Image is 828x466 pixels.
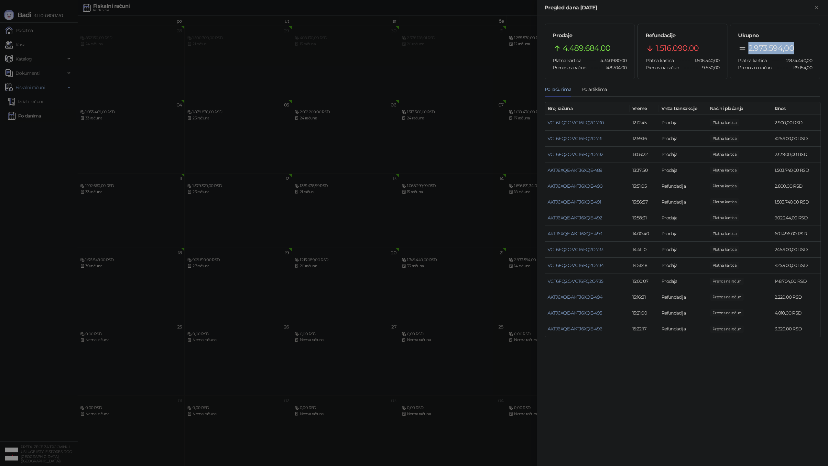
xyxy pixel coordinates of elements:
[548,310,602,316] a: AKTJ6XQE-AKTJ6XQE-495
[630,210,659,226] td: 13:58:31
[630,289,659,305] td: 15:16:31
[548,231,602,237] a: AKTJ6XQE-AKTJ6XQE-493
[630,226,659,242] td: 14:00:40
[630,194,659,210] td: 13:56:57
[659,305,707,321] td: Refundacija
[596,57,626,64] span: 4.340.980,00
[710,278,744,285] span: 148.704,00
[548,278,604,284] a: VCT6FQ2C-VCT6FQ2C-735
[553,65,586,71] span: Prenos na račun
[772,210,821,226] td: 902.244,00 RSD
[548,167,603,173] a: AKTJ6XQE-AKTJ6XQE-489
[659,194,707,210] td: Refundacija
[707,102,772,115] th: Načini plaćanja
[710,151,739,158] span: 232.900,00
[710,230,739,237] span: 601.496,00
[772,289,821,305] td: 2.220,00 RSD
[548,294,603,300] a: AKTJ6XQE-AKTJ6XQE-494
[548,247,604,252] a: VCT6FQ2C-VCT6FQ2C-733
[812,4,820,12] button: Zatvori
[710,135,739,142] span: 425.900,00
[563,42,610,54] span: 4.489.684,00
[788,64,812,71] span: 139.154,00
[601,64,627,71] span: 148.704,00
[630,102,659,115] th: Vreme
[659,162,707,178] td: Prodaja
[646,32,720,39] h5: Refundacije
[659,102,707,115] th: Vrsta transakcije
[659,289,707,305] td: Refundacija
[772,242,821,258] td: 245.900,00 RSD
[690,57,719,64] span: 1.506.540,00
[772,321,821,337] td: 3.320,00 RSD
[582,86,607,93] div: Po artiklima
[772,115,821,131] td: 2.900,00 RSD
[630,273,659,289] td: 15:00:07
[646,58,674,63] span: Platna kartica
[659,273,707,289] td: Prodaja
[659,321,707,337] td: Refundacija
[738,32,812,39] h5: Ukupno
[630,115,659,131] td: 12:12:45
[659,242,707,258] td: Prodaja
[548,199,601,205] a: AKTJ6XQE-AKTJ6XQE-491
[630,321,659,337] td: 15:22:17
[772,162,821,178] td: 1.503.740,00 RSD
[772,102,821,115] th: Iznos
[659,258,707,273] td: Prodaja
[545,4,812,12] div: Pregled dana [DATE]
[548,120,604,126] a: VCT6FQ2C-VCT6FQ2C-730
[659,226,707,242] td: Prodaja
[545,86,571,93] div: Po računima
[710,262,739,269] span: 425.900,00
[710,309,744,316] span: 4.010,00
[772,273,821,289] td: 148.704,00 RSD
[630,162,659,178] td: 13:37:50
[659,115,707,131] td: Prodaja
[545,102,630,115] th: Broj računa
[698,64,719,71] span: 9.550,00
[772,178,821,194] td: 2.800,00 RSD
[710,214,739,221] span: 902.244,00
[772,131,821,147] td: 425.900,00 RSD
[772,147,821,162] td: 232.900,00 RSD
[659,210,707,226] td: Prodaja
[548,262,604,268] a: VCT6FQ2C-VCT6FQ2C-734
[553,32,627,39] h5: Prodaje
[772,194,821,210] td: 1.503.740,00 RSD
[659,131,707,147] td: Prodaja
[748,42,794,54] span: 2.973.594,00
[772,226,821,242] td: 601.496,00 RSD
[548,136,603,141] a: VCT6FQ2C-VCT6FQ2C-731
[710,326,744,333] span: 3.320,00
[630,305,659,321] td: 15:21:00
[738,58,767,63] span: Platna kartica
[548,215,602,221] a: AKTJ6XQE-AKTJ6XQE-492
[553,58,581,63] span: Platna kartica
[710,183,739,190] span: 2.800,00
[548,151,604,157] a: VCT6FQ2C-VCT6FQ2C-732
[710,246,739,253] span: 245.900,00
[630,147,659,162] td: 13:03:22
[738,65,771,71] span: Prenos na račun
[772,305,821,321] td: 4.010,00 RSD
[710,294,744,301] span: 2.220,00
[630,131,659,147] td: 12:59:16
[659,147,707,162] td: Prodaja
[630,178,659,194] td: 13:51:05
[659,178,707,194] td: Refundacija
[782,57,812,64] span: 2.834.440,00
[548,326,603,332] a: AKTJ6XQE-AKTJ6XQE-496
[772,258,821,273] td: 425.900,00 RSD
[710,198,739,205] span: 1.503.740,00
[548,183,603,189] a: AKTJ6XQE-AKTJ6XQE-490
[710,167,739,174] span: 1.503.740,00
[630,242,659,258] td: 14:41:10
[646,65,679,71] span: Prenos na račun
[710,119,739,126] span: 2.900,00
[630,258,659,273] td: 14:51:48
[656,42,699,54] span: 1.516.090,00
